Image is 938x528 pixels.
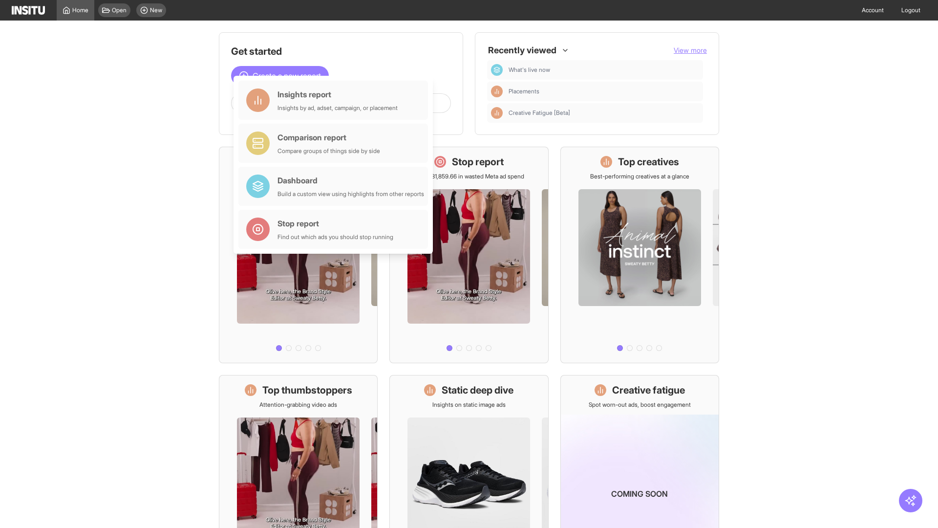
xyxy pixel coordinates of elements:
span: Creative Fatigue [Beta] [509,109,570,117]
h1: Get started [231,44,451,58]
span: Open [112,6,127,14]
span: Placements [509,88,539,95]
div: Insights report [277,88,398,100]
div: Comparison report [277,132,380,143]
span: Creative Fatigue [Beta] [509,109,699,117]
div: Stop report [277,218,393,229]
h1: Static deep dive [442,383,513,397]
img: Logo [12,6,45,15]
h1: Top creatives [618,155,679,169]
div: Dashboard [491,64,503,76]
span: New [150,6,162,14]
span: What's live now [509,66,550,74]
h1: Top thumbstoppers [262,383,352,397]
span: What's live now [509,66,699,74]
div: Insights [491,107,503,119]
div: Find out which ads you should stop running [277,233,393,241]
p: Best-performing creatives at a glance [590,173,689,180]
h1: Stop report [452,155,504,169]
div: Insights [491,86,503,97]
div: Compare groups of things side by side [277,147,380,155]
button: View more [674,45,707,55]
div: Build a custom view using highlights from other reports [277,190,424,198]
button: Create a new report [231,66,329,86]
div: Insights by ad, adset, campaign, or placement [277,104,398,112]
span: Create a new report [253,70,321,82]
p: Attention-grabbing video ads [259,401,337,409]
span: Home [72,6,88,14]
p: Save £31,859.66 in wasted Meta ad spend [414,173,524,180]
div: Dashboard [277,175,424,186]
p: Insights on static image ads [432,401,506,409]
a: Top creativesBest-performing creatives at a glance [560,147,719,363]
a: What's live nowSee all active ads instantly [219,147,378,363]
span: Placements [509,88,699,95]
a: Stop reportSave £31,859.66 in wasted Meta ad spend [389,147,548,363]
span: View more [674,46,707,54]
